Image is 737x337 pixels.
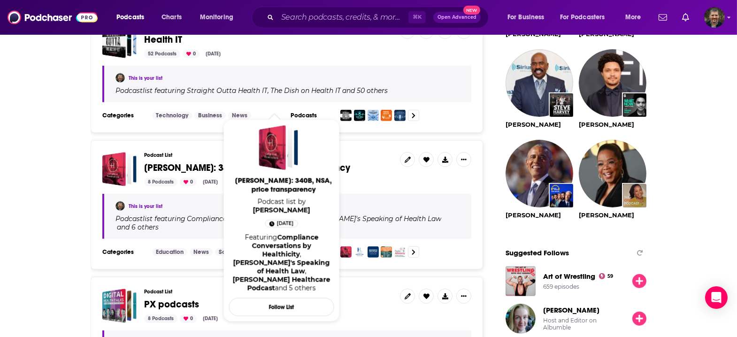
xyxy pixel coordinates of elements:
span: For Podcasters [560,11,605,24]
a: Business [194,112,226,119]
span: For Business [507,11,545,24]
div: 0 [180,178,197,186]
a: 59 [599,273,613,279]
a: 16 days ago [265,220,298,228]
a: Technology [152,112,192,119]
a: Trevor Noah [579,121,634,128]
h3: Categories [102,248,145,256]
a: Art of Wrestling [543,272,595,281]
a: Vince Galloro [253,206,310,214]
span: Logged in as vincegalloro [704,7,725,28]
img: The Dish on Health IT [354,110,365,121]
img: Oprah Winfrey [579,140,646,207]
a: Barack Obama [506,211,561,219]
div: Host and Editor on Albumble [543,317,623,331]
a: The Dish on Health IT [269,87,341,94]
a: Jeff Davis: 340B, NSA, price transparency [259,125,304,170]
span: Open Advanced [438,15,476,20]
a: Show notifications dropdown [655,9,671,25]
img: The Collective Voice of Health IT, A WEDI Podcast [394,110,406,121]
a: Ann Squires [543,306,599,314]
span: [PERSON_NAME] [543,306,599,314]
img: Trevor Noah [579,49,646,117]
a: Health IT [102,24,137,58]
img: Mental Health: it will blow your mind [381,110,392,121]
button: open menu [501,10,556,25]
button: Open AdvancedNew [433,12,481,23]
button: Show More Button [456,152,471,167]
a: This is your list [129,203,162,209]
span: , [268,86,269,95]
input: Search podcasts, credits, & more... [277,10,408,25]
img: Becker’s Healthcare Podcast [368,246,379,258]
img: The Daily Show: Ears Edition [550,184,573,207]
span: Charts [161,11,182,24]
div: Featuring and 5 others [233,233,330,292]
div: Podcast list featuring [115,86,460,95]
img: The Oprah Podcast [623,184,646,207]
h4: Straight Outta Health IT [187,87,268,94]
span: Jeff Davis: 340B, NSA, price transparency [102,152,137,186]
div: [DATE] [202,50,224,58]
h4: Compliance Conversations by H… [187,215,297,222]
span: Monitoring [200,11,233,24]
a: AHLA's Speaking of Health Law [233,259,330,276]
button: open menu [619,10,653,25]
a: Becker’s Healthcare Podcast [233,276,330,292]
a: This is your list [129,75,162,81]
a: Ellen DeGeneres [579,30,634,38]
img: Vince Galloro [115,201,125,211]
img: User Profile [704,7,725,28]
span: Health IT [144,34,182,46]
div: 52 Podcasts [144,50,180,58]
span: [PERSON_NAME]: 340B, NSA, price transparency [144,162,350,174]
div: [DATE] [199,314,222,323]
a: Straight Outta Health IT [185,87,268,94]
span: PX podcasts [102,289,137,323]
h3: Podcast List [144,152,392,158]
h3: Podcasts [291,112,333,119]
p: and 6 others [117,223,159,231]
span: Podcast list by [229,198,334,214]
img: Art of Wrestling [506,266,536,296]
img: Steve Harvey [506,49,573,117]
a: [PERSON_NAME]'s Speaking of Health Law [299,215,441,222]
span: More [625,11,641,24]
button: open menu [193,10,246,25]
div: 8 Podcasts [144,178,177,186]
span: 59 [607,275,613,278]
a: Oprah Winfrey [579,211,634,219]
span: [PERSON_NAME]: 340B, NSA, price transparency [231,176,336,194]
h3: Categories [102,112,145,119]
img: Ann Squires [506,304,536,334]
span: , [305,267,306,276]
img: The Steve Harvey Morning Show [550,93,573,117]
div: Podcast list featuring [115,214,460,231]
button: Follow [632,312,646,326]
div: 0 [180,314,197,323]
a: News [190,248,213,256]
h4: [PERSON_NAME]'s Speaking of Health Law [300,215,441,222]
span: Suggested Follows [506,248,569,257]
a: [PERSON_NAME]: 340B, NSA, price transparency [231,176,336,198]
a: Compliance Conversations by Healthicity [252,233,319,259]
a: Show notifications dropdown [678,9,693,25]
img: What Now? with Trevor Noah [623,93,646,117]
a: Science [215,248,246,256]
button: Show More Button [456,289,471,304]
button: open menu [110,10,156,25]
button: Show profile menu [704,7,725,28]
span: New [463,6,480,15]
div: 8 Podcasts [144,314,177,323]
img: AHLA's Speaking of Health Law [354,246,365,258]
div: 0 [183,50,200,58]
h3: Podcast List [144,289,392,295]
img: Radio Advisory [394,246,406,258]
